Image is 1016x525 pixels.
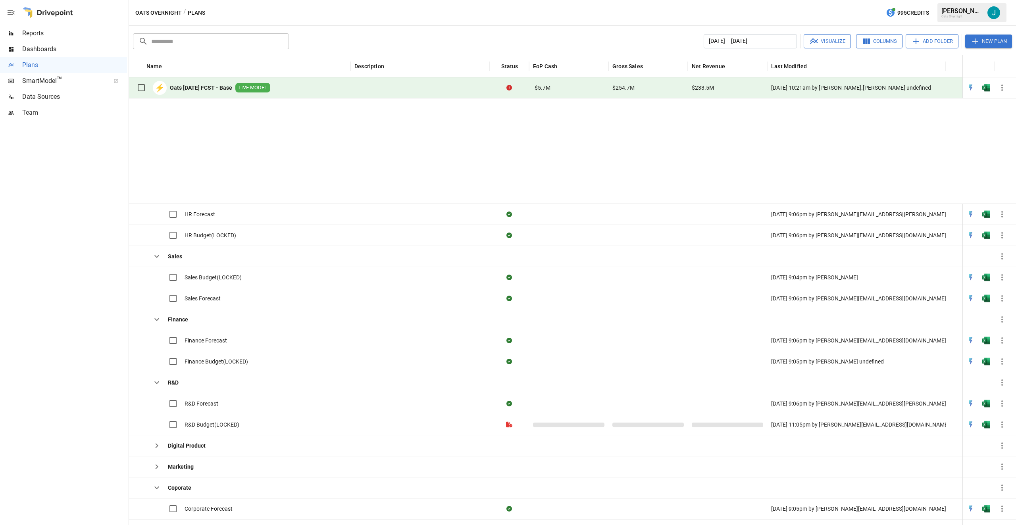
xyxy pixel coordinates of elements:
[185,505,233,513] span: Corporate Forecast
[967,273,975,281] div: Open in Quick Edit
[22,60,127,70] span: Plans
[967,273,975,281] img: quick-edit-flash.b8aec18c.svg
[185,358,248,365] span: Finance Budget(LOCKED)
[982,231,990,239] img: g5qfjXmAAAAABJRU5ErkJggg==
[967,231,975,239] img: quick-edit-flash.b8aec18c.svg
[982,421,990,429] div: Open in Excel
[982,400,990,408] img: g5qfjXmAAAAABJRU5ErkJggg==
[967,231,975,239] div: Open in Quick Edit
[767,225,946,246] div: [DATE] 9:06pm by [PERSON_NAME][EMAIL_ADDRESS][DOMAIN_NAME] undefined
[501,63,518,69] div: Status
[982,294,990,302] img: g5qfjXmAAAAABJRU5ErkJggg==
[982,421,990,429] img: g5qfjXmAAAAABJRU5ErkJggg==
[612,63,643,69] div: Gross Sales
[168,463,194,471] b: Marketing
[235,84,270,92] span: LIVE MODEL
[153,81,167,95] div: ⚡
[982,294,990,302] div: Open in Excel
[506,505,512,513] div: Sync complete
[856,34,902,48] button: Columns
[967,358,975,365] img: quick-edit-flash.b8aec18c.svg
[967,421,975,429] img: quick-edit-flash.b8aec18c.svg
[767,204,946,225] div: [DATE] 9:06pm by [PERSON_NAME][EMAIL_ADDRESS][PERSON_NAME][DOMAIN_NAME] undefined
[185,210,215,218] span: HR Forecast
[22,29,127,38] span: Reports
[185,400,218,408] span: R&D Forecast
[967,337,975,344] div: Open in Quick Edit
[170,84,232,92] b: Oats [DATE] FCST - Base
[185,294,221,302] span: Sales Forecast
[982,84,990,92] div: Open in Excel
[987,6,1000,19] img: Justin VanAntwerp
[185,421,239,429] span: R&D Budget(LOCKED)
[941,15,983,18] div: Oats Overnight
[982,337,990,344] div: Open in Excel
[982,210,990,218] img: g5qfjXmAAAAABJRU5ErkJggg==
[506,210,512,218] div: Sync complete
[967,294,975,302] div: Open in Quick Edit
[506,400,512,408] div: Sync complete
[967,421,975,429] div: Open in Quick Edit
[983,2,1005,24] button: Justin VanAntwerp
[967,84,975,92] div: Open in Quick Edit
[965,35,1012,48] button: New Plan
[982,505,990,513] div: Open in Excel
[506,294,512,302] div: Sync complete
[982,273,990,281] img: g5qfjXmAAAAABJRU5ErkJggg==
[168,484,191,492] b: Coporate
[967,358,975,365] div: Open in Quick Edit
[533,63,557,69] div: EoP Cash
[22,92,127,102] span: Data Sources
[982,84,990,92] img: g5qfjXmAAAAABJRU5ErkJggg==
[506,231,512,239] div: Sync complete
[185,231,236,239] span: HR Budget(LOCKED)
[506,273,512,281] div: Sync complete
[22,76,105,86] span: SmartModel
[506,84,512,92] div: Error during sync.
[967,505,975,513] img: quick-edit-flash.b8aec18c.svg
[57,75,62,85] span: ™
[982,210,990,218] div: Open in Excel
[941,7,983,15] div: [PERSON_NAME]
[967,505,975,513] div: Open in Quick Edit
[185,273,242,281] span: Sales Budget(LOCKED)
[692,63,725,69] div: Net Revenue
[767,267,946,288] div: [DATE] 9:04pm by [PERSON_NAME]
[22,108,127,117] span: Team
[612,84,635,92] span: $254.7M
[982,400,990,408] div: Open in Excel
[967,84,975,92] img: quick-edit-flash.b8aec18c.svg
[982,231,990,239] div: Open in Excel
[146,63,162,69] div: Name
[883,6,932,20] button: 995Credits
[183,8,186,18] div: /
[767,77,946,98] div: [DATE] 10:21am by [PERSON_NAME].[PERSON_NAME] undefined
[168,252,182,260] b: Sales
[168,442,206,450] b: Digital Product
[767,393,946,414] div: [DATE] 9:06pm by [PERSON_NAME][EMAIL_ADDRESS][PERSON_NAME][DOMAIN_NAME] undefined
[767,498,946,519] div: [DATE] 9:05pm by [PERSON_NAME][EMAIL_ADDRESS][DOMAIN_NAME] undefined
[967,210,975,218] div: Open in Quick Edit
[506,421,512,429] div: File is not a valid Drivepoint model
[982,273,990,281] div: Open in Excel
[771,63,807,69] div: Last Modified
[967,337,975,344] img: quick-edit-flash.b8aec18c.svg
[135,8,182,18] button: Oats Overnight
[967,294,975,302] img: quick-edit-flash.b8aec18c.svg
[704,34,797,48] button: [DATE] – [DATE]
[506,337,512,344] div: Sync complete
[168,315,188,323] b: Finance
[767,288,946,309] div: [DATE] 9:06pm by [PERSON_NAME][EMAIL_ADDRESS][DOMAIN_NAME] undefined
[982,337,990,344] img: g5qfjXmAAAAABJRU5ErkJggg==
[967,210,975,218] img: quick-edit-flash.b8aec18c.svg
[767,351,946,372] div: [DATE] 9:05pm by [PERSON_NAME] undefined
[767,414,946,435] div: [DATE] 11:05pm by [PERSON_NAME][EMAIL_ADDRESS][DOMAIN_NAME] undefined
[22,44,127,54] span: Dashboards
[982,505,990,513] img: g5qfjXmAAAAABJRU5ErkJggg==
[168,379,179,387] b: R&D
[967,400,975,408] div: Open in Quick Edit
[354,63,384,69] div: Description
[804,34,851,48] button: Visualize
[767,330,946,351] div: [DATE] 9:06pm by [PERSON_NAME][EMAIL_ADDRESS][DOMAIN_NAME] undefined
